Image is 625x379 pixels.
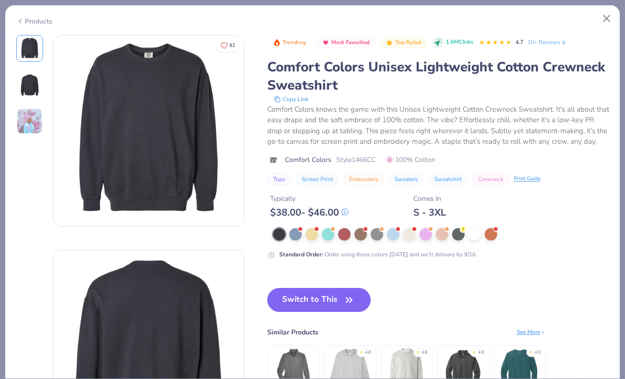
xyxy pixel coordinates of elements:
div: Products [16,16,52,26]
div: Comfort Colors knows the game with this Unisex Lightweight Cotton Crewneck Sweatshirt. It's all a... [267,104,609,147]
div: ★ [472,349,476,353]
div: Similar Products [267,327,318,337]
img: Trending sort [273,39,281,46]
button: Like [216,38,239,52]
img: User generated content [17,108,43,134]
button: Sweatshirt [429,172,467,186]
img: Top Rated sort [386,39,393,46]
div: Print Guide [514,175,541,183]
button: Sweaters [389,172,424,186]
span: Trending [283,40,306,45]
span: Comfort Colors [285,155,331,165]
span: Most Favorited [331,40,370,45]
button: Badge Button [381,36,427,49]
img: Back [18,73,41,96]
div: 4.8 [478,349,484,356]
span: Style 1466CC [336,155,375,165]
button: Badge Button [317,36,375,49]
span: 82 [229,43,235,48]
span: 100% Cotton [386,155,435,165]
img: Front [53,35,244,226]
div: 4.9 [534,349,540,356]
div: Comfort Colors Unisex Lightweight Cotton Crewneck Sweatshirt [267,58,609,94]
div: Order using these colors [DATE] and we’ll delivery by 9/16. [279,250,477,259]
span: Top Rated [395,40,422,45]
div: S - 3XL [413,207,446,218]
button: copy to clipboard [271,94,311,104]
span: 1.6M Clicks [446,38,473,46]
div: See More [517,328,546,336]
button: Embroidery [343,172,384,186]
div: $ 38.00 - $ 46.00 [270,207,349,218]
span: 4.7 [515,38,523,46]
img: brand logo [267,156,280,164]
div: 4.8 [365,349,371,356]
div: 4.8 [421,349,427,356]
strong: Standard Order : [279,251,323,258]
div: 4.7 Stars [479,35,511,50]
button: Tops [267,172,291,186]
img: Most Favorited sort [322,39,330,46]
div: ★ [416,349,420,353]
div: Comes In [413,194,446,204]
a: 10+ Reviews [527,38,567,46]
button: Badge Button [268,36,311,49]
div: ★ [359,349,363,353]
img: Front [18,37,41,60]
button: Screen Print [296,172,339,186]
button: Switch to This [267,288,371,312]
div: Typically [270,194,349,204]
button: Close [598,10,616,28]
div: ★ [529,349,533,353]
button: Crewneck [472,172,509,186]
